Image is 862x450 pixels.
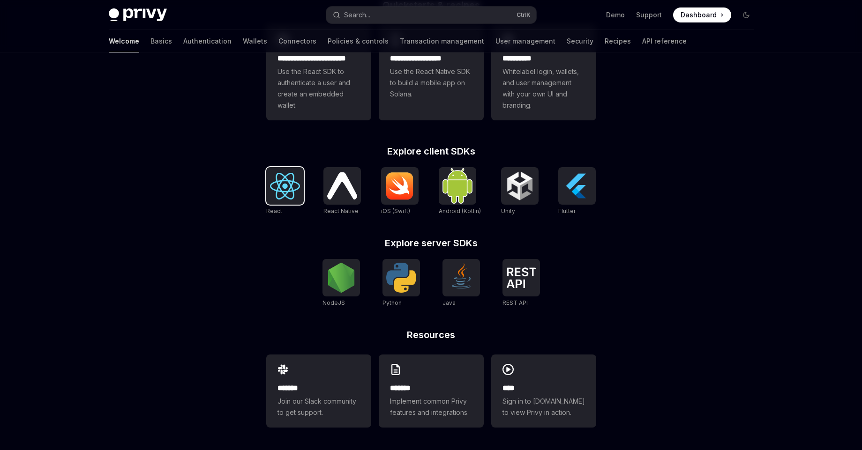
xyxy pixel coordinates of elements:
a: Dashboard [673,7,731,22]
span: Java [442,299,456,306]
img: React Native [327,172,357,199]
a: **** **** **** ***Use the React Native SDK to build a mobile app on Solana. [379,25,484,120]
img: Unity [505,171,535,201]
a: **** **Implement common Privy features and integrations. [379,354,484,428]
a: Basics [150,30,172,52]
img: React [270,173,300,199]
button: Toggle dark mode [739,7,754,22]
a: Authentication [183,30,232,52]
a: React NativeReact Native [323,167,361,216]
img: REST API [506,267,536,288]
img: Android (Kotlin) [442,168,472,203]
div: Search... [344,9,370,21]
a: Support [636,10,662,20]
a: iOS (Swift)iOS (Swift) [381,167,419,216]
a: UnityUnity [501,167,539,216]
a: Transaction management [400,30,484,52]
a: Android (Kotlin)Android (Kotlin) [439,167,481,216]
span: Android (Kotlin) [439,207,481,214]
a: User management [495,30,555,52]
a: **** *****Whitelabel login, wallets, and user management with your own UI and branding. [491,25,596,120]
a: **** **Join our Slack community to get support. [266,354,371,428]
a: Wallets [243,30,267,52]
span: Python [382,299,402,306]
a: FlutterFlutter [558,167,596,216]
span: NodeJS [322,299,345,306]
span: iOS (Swift) [381,207,410,214]
span: Ctrl K [517,11,531,19]
a: ****Sign in to [DOMAIN_NAME] to view Privy in action. [491,354,596,428]
h2: Explore server SDKs [266,238,596,248]
a: REST APIREST API [502,259,540,308]
img: dark logo [109,8,167,22]
a: Recipes [605,30,631,52]
img: Flutter [562,171,592,201]
img: Java [446,263,476,293]
a: Welcome [109,30,139,52]
span: Implement common Privy features and integrations. [390,396,472,418]
span: Unity [501,207,515,214]
span: Dashboard [681,10,717,20]
a: Security [567,30,593,52]
h2: Resources [266,330,596,339]
span: Join our Slack community to get support. [277,396,360,418]
img: NodeJS [326,263,356,293]
span: Use the React SDK to authenticate a user and create an embedded wallet. [277,66,360,111]
a: PythonPython [382,259,420,308]
a: NodeJSNodeJS [322,259,360,308]
a: ReactReact [266,167,304,216]
a: Policies & controls [328,30,389,52]
span: Use the React Native SDK to build a mobile app on Solana. [390,66,472,100]
a: API reference [642,30,687,52]
span: Sign in to [DOMAIN_NAME] to view Privy in action. [502,396,585,418]
button: Search...CtrlK [326,7,536,23]
span: REST API [502,299,528,306]
span: Whitelabel login, wallets, and user management with your own UI and branding. [502,66,585,111]
span: Flutter [558,207,576,214]
span: React Native [323,207,359,214]
a: JavaJava [442,259,480,308]
a: Connectors [278,30,316,52]
img: Python [386,263,416,293]
span: React [266,207,282,214]
img: iOS (Swift) [385,172,415,200]
h2: Explore client SDKs [266,147,596,156]
a: Demo [606,10,625,20]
